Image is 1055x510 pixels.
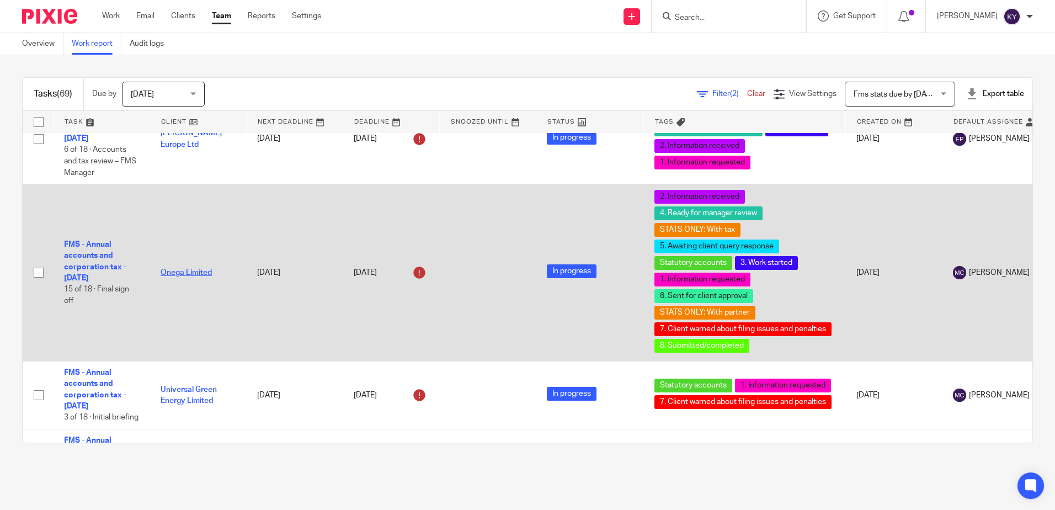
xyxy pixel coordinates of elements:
span: STATS ONLY: With partner [654,306,755,320]
a: FMS - Annual accounts and corporation tax - [DATE] [64,241,126,282]
span: STATS ONLY: With tax [654,223,740,237]
span: [PERSON_NAME] [969,267,1030,278]
a: FMS - Annual accounts and corporation tax - [DATE] [64,369,126,410]
img: svg%3E [1003,8,1021,25]
span: 2. Information received [654,190,745,204]
span: 1. Information requested [654,273,750,286]
td: [DATE] [845,362,942,429]
span: In progress [547,264,596,278]
span: (69) [57,89,72,98]
div: Export table [966,88,1024,99]
span: Tags [655,119,674,125]
span: [DATE] [131,91,154,98]
div: [DATE] [354,264,428,281]
span: 4. Ready for manager review [654,206,763,220]
a: Work [102,10,120,22]
span: View Settings [789,90,836,98]
a: Email [136,10,154,22]
a: Clients [171,10,195,22]
h1: Tasks [34,88,72,100]
span: Fms stats due by [DATE] [854,91,937,98]
a: Audit logs [130,33,172,55]
span: 6. Sent for client approval [654,289,753,303]
span: 6 of 18 · Accounts and tax review – FMS Manager [64,146,136,177]
img: svg%3E [953,266,966,279]
img: svg%3E [953,132,966,146]
span: 1. Information requested [735,379,831,392]
a: Overview [22,33,63,55]
span: [PERSON_NAME] [969,390,1030,401]
span: 7. Client warned about filing issues and penalties [654,395,832,409]
span: In progress [547,387,596,401]
a: [PERSON_NAME] Europe Ltd [161,129,222,148]
td: [DATE] [246,362,343,429]
img: svg%3E [953,389,966,402]
a: Reports [248,10,275,22]
a: Universal Green Energy Limited [161,386,217,405]
td: [DATE] [845,94,942,184]
img: Pixie [22,9,77,24]
span: 2. Information received [654,139,745,153]
a: Clear [747,90,765,98]
span: Filter [712,90,747,98]
span: 15 of 18 · Final sign off [64,285,129,305]
span: 3 of 18 · Initial briefing [64,414,138,422]
span: In progress [547,131,596,145]
p: Due by [92,88,116,99]
span: 1. Information requested [654,156,750,169]
span: 3. Work started [735,256,798,270]
a: Onega Limited [161,269,212,277]
td: [DATE] [246,94,343,184]
span: Statutory accounts [654,256,732,270]
span: Get Support [833,12,876,20]
div: [DATE] [354,386,428,404]
span: [PERSON_NAME] [969,133,1030,144]
span: (2) [730,90,739,98]
td: [DATE] [246,184,343,362]
input: Search [674,13,773,23]
span: 8. Submitted/completed [654,339,749,353]
div: [DATE] [354,130,428,148]
a: FMS - Annual accounts and corporation tax - [DATE] [64,437,126,478]
td: [DATE] [845,184,942,362]
span: 5. Awaiting client query response [654,240,779,253]
a: Settings [292,10,321,22]
p: [PERSON_NAME] [937,10,998,22]
a: Work report [72,33,121,55]
a: Team [212,10,231,22]
span: Statutory accounts [654,379,732,392]
span: 7. Client warned about filing issues and penalties [654,322,832,336]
